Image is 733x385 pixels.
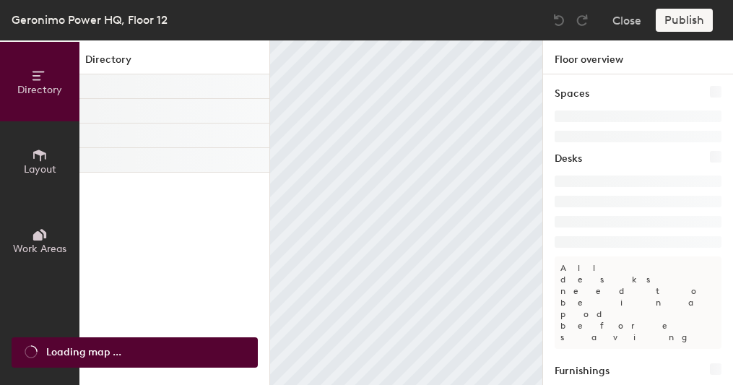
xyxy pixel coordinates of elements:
[13,243,66,255] span: Work Areas
[12,11,168,29] div: Geronimo Power HQ, Floor 12
[555,256,721,349] p: All desks need to be in a pod before saving
[552,13,566,27] img: Undo
[555,86,589,102] h1: Spaces
[24,163,56,176] span: Layout
[543,40,733,74] h1: Floor overview
[270,40,542,385] canvas: Map
[555,363,610,379] h1: Furnishings
[79,52,269,74] h1: Directory
[555,151,582,167] h1: Desks
[46,345,121,360] span: Loading map ...
[17,84,62,96] span: Directory
[575,13,589,27] img: Redo
[612,9,641,32] button: Close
